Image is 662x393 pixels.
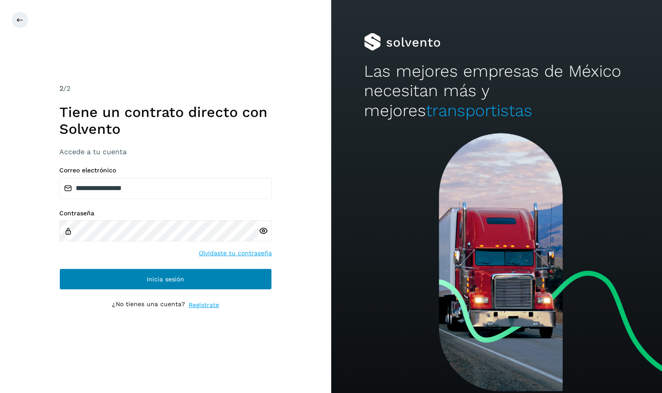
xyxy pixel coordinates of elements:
a: Olvidaste tu contraseña [199,249,272,258]
a: Regístrate [189,300,219,310]
h3: Accede a tu cuenta [59,148,272,156]
h2: Las mejores empresas de México necesitan más y mejores [364,62,629,121]
label: Correo electrónico [59,167,272,174]
button: Inicia sesión [59,268,272,290]
h1: Tiene un contrato directo con Solvento [59,104,272,138]
span: 2 [59,84,63,93]
p: ¿No tienes una cuenta? [112,300,185,310]
span: transportistas [426,101,532,120]
div: /2 [59,83,272,94]
label: Contraseña [59,210,272,217]
span: Inicia sesión [147,276,184,282]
